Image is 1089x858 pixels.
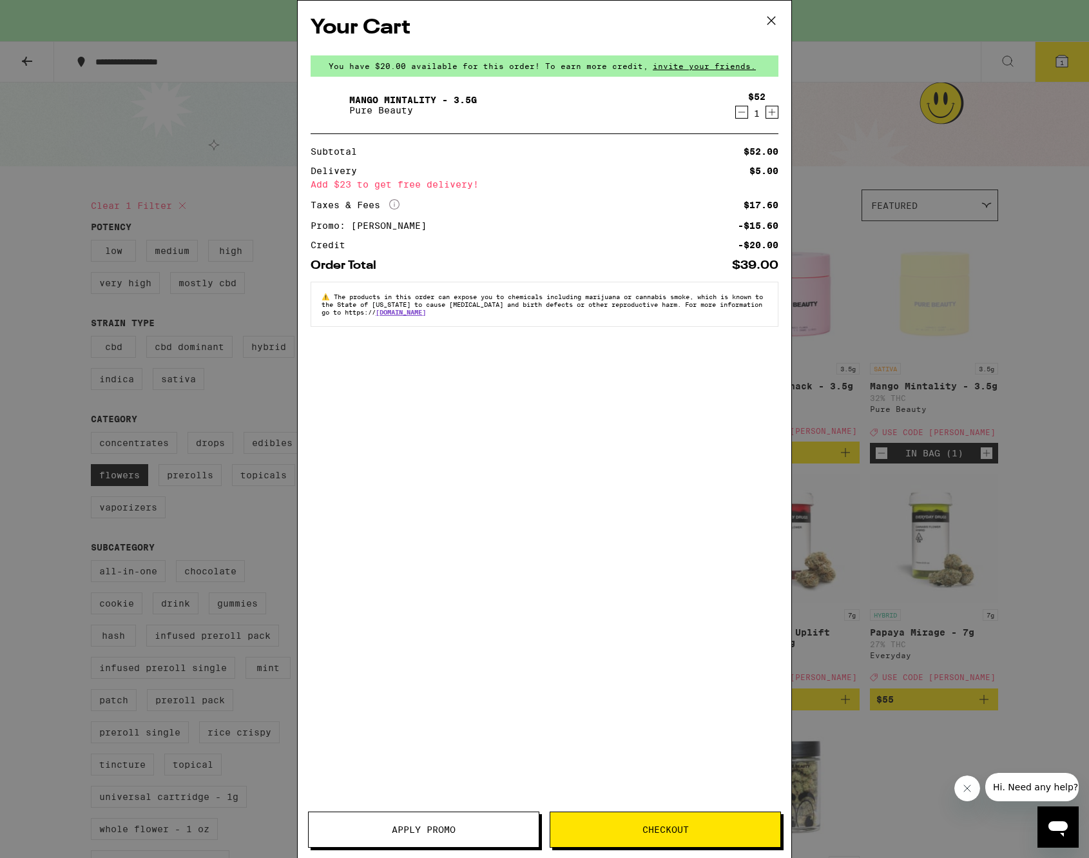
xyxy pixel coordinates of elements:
iframe: Close message [954,775,980,801]
div: You have $20.00 available for this order! To earn more credit,invite your friends. [311,55,778,77]
div: Subtotal [311,147,366,156]
img: Mango Mintality - 3.5g [311,87,347,123]
div: Promo: [PERSON_NAME] [311,221,436,230]
div: $39.00 [732,260,778,271]
div: Order Total [311,260,385,271]
a: [DOMAIN_NAME] [376,308,426,316]
p: Pure Beauty [349,105,477,115]
div: Delivery [311,166,366,175]
div: $52.00 [744,147,778,156]
span: invite your friends. [648,62,760,70]
iframe: Message from company [985,773,1079,801]
iframe: Button to launch messaging window [1037,806,1079,848]
div: $52 [748,92,766,102]
div: Credit [311,240,354,249]
div: 1 [748,108,766,119]
div: Add $23 to get free delivery! [311,180,778,189]
span: ⚠️ [322,293,334,300]
div: $5.00 [749,166,778,175]
button: Checkout [550,812,781,848]
span: The products in this order can expose you to chemicals including marijuana or cannabis smoke, whi... [322,293,763,316]
span: You have $20.00 available for this order! To earn more credit, [329,62,648,70]
h2: Your Cart [311,14,778,43]
div: -$15.60 [738,221,778,230]
div: $17.60 [744,200,778,210]
button: Apply Promo [308,812,539,848]
button: Decrement [735,106,748,119]
a: Mango Mintality - 3.5g [349,95,477,105]
div: -$20.00 [738,240,778,249]
div: Taxes & Fees [311,199,400,211]
span: Checkout [642,825,689,834]
span: Apply Promo [392,825,456,834]
button: Increment [766,106,778,119]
